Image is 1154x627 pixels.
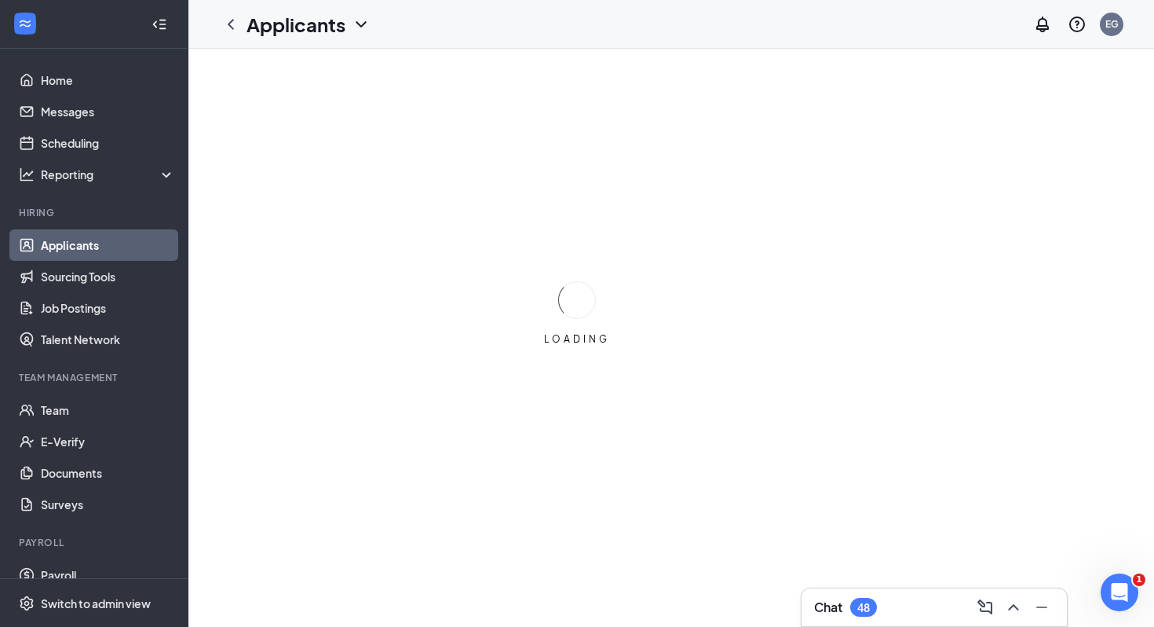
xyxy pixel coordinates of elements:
[538,332,616,346] div: LOADING
[41,261,175,292] a: Sourcing Tools
[17,16,33,31] svg: WorkstreamLogo
[19,371,172,384] div: Team Management
[1029,595,1054,620] button: Minimize
[1101,574,1138,611] iframe: Intercom live chat
[19,536,172,549] div: Payroll
[19,206,172,219] div: Hiring
[1004,598,1023,617] svg: ChevronUp
[41,292,175,324] a: Job Postings
[41,596,151,611] div: Switch to admin view
[247,11,345,38] h1: Applicants
[857,601,870,614] div: 48
[41,457,175,489] a: Documents
[152,16,167,32] svg: Collapse
[1105,17,1119,31] div: EG
[41,324,175,355] a: Talent Network
[41,167,176,182] div: Reporting
[41,489,175,520] a: Surveys
[1001,595,1026,620] button: ChevronUp
[41,229,175,261] a: Applicants
[41,96,175,127] a: Messages
[973,595,998,620] button: ComposeMessage
[41,426,175,457] a: E-Verify
[1133,574,1145,586] span: 1
[41,64,175,96] a: Home
[221,15,240,34] svg: ChevronLeft
[1032,598,1051,617] svg: Minimize
[1033,15,1052,34] svg: Notifications
[41,559,175,591] a: Payroll
[41,394,175,426] a: Team
[814,599,842,616] h3: Chat
[352,15,371,34] svg: ChevronDown
[19,167,35,182] svg: Analysis
[1068,15,1086,34] svg: QuestionInfo
[19,596,35,611] svg: Settings
[41,127,175,159] a: Scheduling
[976,598,995,617] svg: ComposeMessage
